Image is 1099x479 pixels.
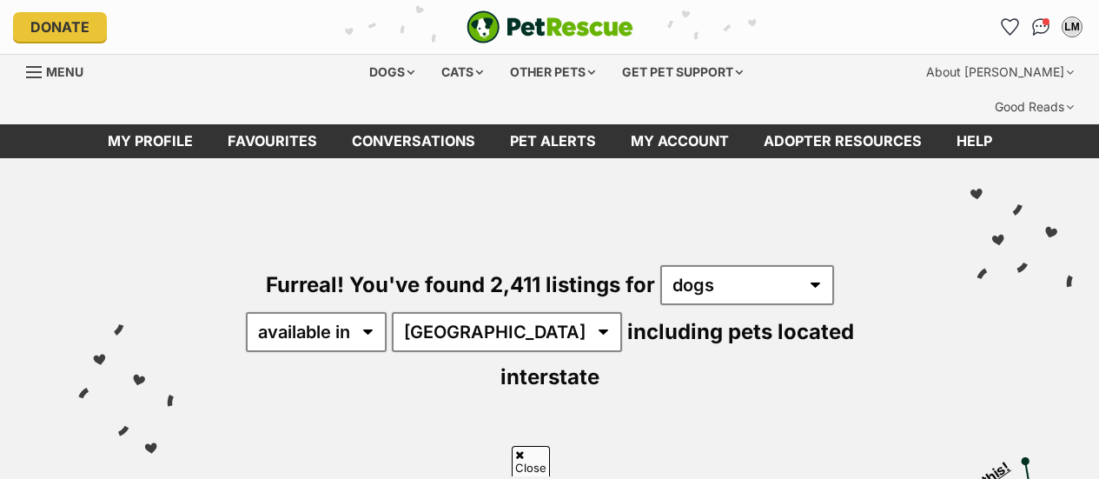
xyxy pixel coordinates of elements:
[498,55,607,90] div: Other pets
[983,90,1086,124] div: Good Reads
[1058,13,1086,41] button: My account
[1063,18,1081,36] div: LM
[429,55,495,90] div: Cats
[357,55,427,90] div: Dogs
[334,124,493,158] a: conversations
[467,10,633,43] img: logo-e224e6f780fb5917bec1dbf3a21bbac754714ae5b6737aabdf751b685950b380.svg
[467,10,633,43] a: PetRescue
[613,124,746,158] a: My account
[1027,13,1055,41] a: Conversations
[210,124,334,158] a: Favourites
[266,272,655,297] span: Furreal! You've found 2,411 listings for
[512,446,550,476] span: Close
[500,319,854,389] span: including pets located interstate
[610,55,755,90] div: Get pet support
[914,55,1086,90] div: About [PERSON_NAME]
[996,13,1023,41] a: Favourites
[1032,18,1050,36] img: chat-41dd97257d64d25036548639549fe6c8038ab92f7586957e7f3b1b290dea8141.svg
[996,13,1086,41] ul: Account quick links
[493,124,613,158] a: Pet alerts
[90,124,210,158] a: My profile
[746,124,939,158] a: Adopter resources
[46,64,83,79] span: Menu
[939,124,1010,158] a: Help
[26,55,96,86] a: Menu
[13,12,107,42] a: Donate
